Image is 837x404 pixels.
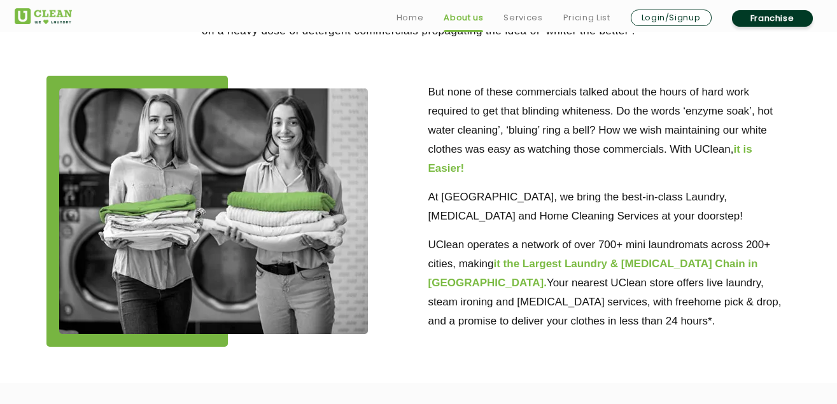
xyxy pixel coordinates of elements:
p: At [GEOGRAPHIC_DATA], we bring the best-in-class Laundry, [MEDICAL_DATA] and Home Cleaning Servic... [428,188,791,226]
a: Franchise [732,10,813,27]
img: UClean Laundry and Dry Cleaning [15,8,72,24]
b: it the Largest Laundry & [MEDICAL_DATA] Chain in [GEOGRAPHIC_DATA]. [428,258,758,289]
img: about_img_11zon.webp [59,88,368,334]
a: Pricing List [563,10,610,25]
p: But none of these commercials talked about the hours of hard work required to get that blinding w... [428,83,791,178]
a: About us [444,10,483,25]
p: UClean operates a network of over 700+ mini laundromats across 200+ cities, making Your nearest U... [428,235,791,331]
a: Home [397,10,424,25]
a: Services [503,10,542,25]
a: Login/Signup [631,10,712,26]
